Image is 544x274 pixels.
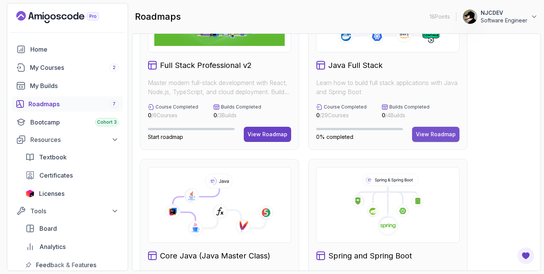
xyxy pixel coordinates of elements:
h2: Spring and Spring Boot [328,250,412,261]
button: Open Feedback Button [517,247,535,265]
p: Software Engineer [481,17,527,24]
p: Master modern full-stack development with React, Node.js, TypeScript, and cloud deployment. Build... [148,78,291,96]
button: user profile imageNJCDEVSoftware Engineer [462,9,538,24]
div: My Courses [30,63,119,72]
p: 18 Points [430,13,450,20]
a: bootcamp [12,115,123,130]
div: My Builds [30,81,119,90]
span: Feedback & Features [36,260,96,269]
a: licenses [21,186,123,201]
div: View Roadmap [248,131,287,138]
span: 0 [316,112,320,118]
p: Builds Completed [221,104,261,110]
span: Start roadmap [148,134,183,140]
div: Resources [30,135,119,144]
span: Certificates [39,171,73,180]
div: Tools [30,206,119,216]
button: Tools [12,204,123,218]
p: Course Completed [155,104,198,110]
button: View Roadmap [244,127,291,142]
img: jetbrains icon [25,190,34,197]
p: / 6 Courses [148,112,198,119]
span: 0 [213,112,217,118]
a: board [21,221,123,236]
span: Cohort 3 [97,119,117,125]
a: Landing page [16,11,116,23]
span: 2 [113,65,116,71]
button: Resources [12,133,123,146]
div: Bootcamp [30,118,119,127]
p: Learn how to build full stack applications with Java and Spring Boot [316,78,459,96]
h2: Java Full Stack [328,60,383,71]
button: View Roadmap [412,127,459,142]
a: analytics [21,239,123,254]
a: builds [12,78,123,93]
p: NJCDEV [481,9,527,17]
div: View Roadmap [416,131,456,138]
h2: roadmaps [135,11,181,23]
p: / 4 Builds [382,112,430,119]
p: Course Completed [324,104,367,110]
span: 0% completed [316,134,353,140]
a: home [12,42,123,57]
span: 7 [113,101,116,107]
p: / 29 Courses [316,112,367,119]
p: / 3 Builds [213,112,261,119]
span: Textbook [39,153,67,162]
h2: Full Stack Professional v2 [160,60,252,71]
span: Analytics [39,242,66,251]
img: user profile image [463,9,477,24]
a: roadmaps [12,96,123,112]
h2: Core Java (Java Master Class) [160,250,270,261]
a: certificates [21,168,123,183]
a: feedback [21,257,123,272]
span: 0 [148,112,151,118]
div: Roadmaps [28,99,119,109]
p: Builds Completed [389,104,430,110]
span: 0 [382,112,385,118]
a: textbook [21,150,123,165]
a: courses [12,60,123,75]
div: Home [30,45,119,54]
span: Licenses [39,189,64,198]
span: Board [39,224,57,233]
